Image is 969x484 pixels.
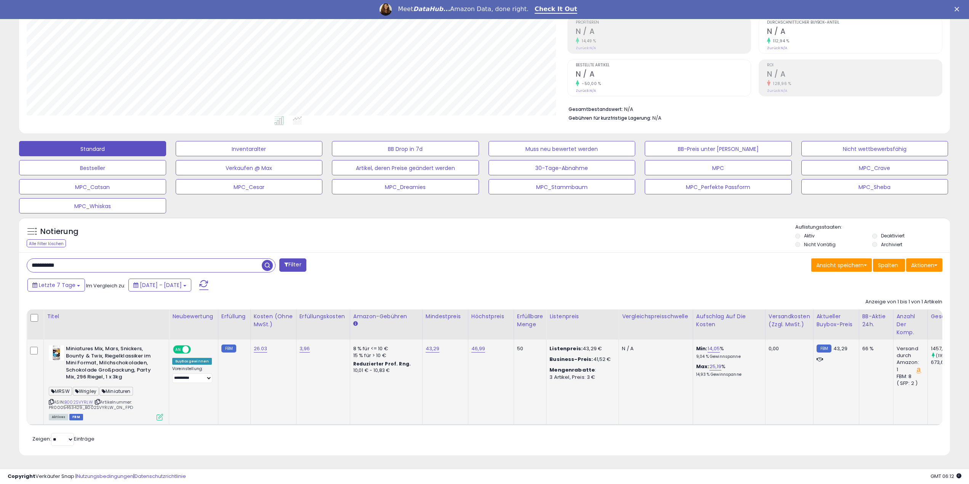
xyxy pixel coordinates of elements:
[589,88,596,93] font: N/A
[426,313,461,320] font: Mindestpreis
[279,258,306,272] button: Filter
[54,399,64,405] font: ASIN:
[66,345,151,380] font: Miniatures Mix, Mars, Snickers, Bounty & Twix, Riegelklassiker im Mini Format, Milchschokoladen, ...
[721,363,726,370] font: %
[517,345,523,352] font: 50
[133,473,135,480] font: |
[385,183,426,191] font: MPC_Dreamies
[955,7,962,11] div: Close
[489,141,636,156] button: Muss neu bewertet werden
[897,380,918,387] font: ( SFP: 2 )
[897,313,915,336] font: Anzahl der Komp.
[176,160,323,175] button: Verkaufen @ Max
[696,354,741,359] font: 9,04 % Gewinnspanne
[19,141,166,156] button: Standard
[535,5,577,14] a: Check It Out
[583,345,602,352] font: 43,29 €
[645,179,792,194] button: MPC_Perfekte Passform
[426,345,440,353] a: 43,29
[576,88,589,93] font: Zurück:
[254,345,267,352] font: 26.03
[128,279,191,292] button: [DATE] - [DATE]
[708,345,720,353] a: 14,05
[549,366,595,373] font: Mengenrabatte
[80,164,105,172] font: Bestseller
[769,313,810,328] font: Versandkosten (zzgl. MwSt.)
[767,46,781,50] font: Zurück:
[29,241,64,247] font: Alle Filter löschen
[576,19,599,25] font: Profitieren
[535,164,588,172] font: 30-Tage-Abnahme
[35,473,77,480] font: Verkäufer Snap |
[525,145,598,153] font: Muss neu bewertet werden
[77,473,133,480] font: Nutzungsbedingungen
[593,356,611,363] font: 41,52 €
[801,141,948,156] button: Nicht wettbewerbsfähig
[931,473,961,480] span: 2025-09-8 06:44 GMT
[356,164,455,172] font: Artikel, deren Preise geändert werden
[767,69,786,79] font: N / A
[72,415,80,419] font: FBM
[858,183,891,191] font: MPC_Sheba
[234,183,264,191] font: MPC_Cesar
[873,259,905,272] button: Spalten
[49,414,68,420] span: Alle Angebote, die derzeit bei Amazon zum Kauf verfügbar sind
[471,345,485,353] a: 46,99
[19,160,166,175] button: Bestseller
[678,145,759,153] font: BB-Preis unter [PERSON_NAME]
[710,363,722,370] a: 25,19
[55,388,70,394] font: MRSW
[175,359,209,364] font: BuyBox gewinnen
[911,261,934,269] font: Aktionen
[140,281,182,289] font: [DATE] - [DATE]
[49,345,64,361] img: 413HnSpprqL._SL40_.jpg
[353,345,388,352] font: 8 % für <= 10 €
[489,179,636,194] button: MPC_Stammbaum
[767,62,774,68] font: ROI
[862,345,874,352] font: 66 %
[75,183,110,191] font: MPC_Catsan
[622,345,634,352] font: N / A
[79,388,96,394] font: Wrigley
[64,399,93,405] a: B002SVYRLW
[582,81,601,87] font: -50,00 %
[865,298,942,305] font: Anzeige von 1 bis 1 von 1 Artikeln
[413,5,450,13] i: DataHub...
[175,347,180,352] font: AN
[300,345,310,352] font: 3,96
[176,141,323,156] button: Inventaralter
[576,62,610,68] font: Bestellte Artikel
[622,313,688,320] font: Vergleichspreisschwelle
[712,164,724,172] font: MPC
[549,356,593,363] font: Business-Preis:
[801,160,948,175] button: MPC_Crave
[696,363,710,370] font: Max:
[816,261,864,269] font: Ansicht speichern
[74,202,111,210] font: MPC_Whiskas
[106,388,131,394] font: Miniaturen
[820,346,828,351] font: FBM
[300,313,345,320] font: Erfüllungskosten
[549,373,595,381] font: 3 Artikel, Preis: 3 €
[569,115,651,121] font: Gebühren für kurzfristige Lagerung:
[801,179,948,194] button: MPC_Sheba
[931,359,948,366] font: 673,64
[32,435,51,442] font: Zeigen:
[767,26,786,37] font: N / A
[936,353,954,359] font: (116,4 %)
[696,372,742,377] font: 14,93 % Gewinnspanne
[897,345,919,373] font: Versand durch Amazon: 1
[652,114,661,122] font: N/A
[720,345,724,352] font: %
[686,183,750,191] font: MPC_Perfekte Passform
[773,81,791,87] font: 128,96 %
[624,106,633,113] font: N/A
[232,145,266,153] font: Inventaralter
[135,473,186,480] font: Datenschutzrichtlinie
[471,313,504,320] font: Höchstpreis
[8,473,35,480] font: Copyright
